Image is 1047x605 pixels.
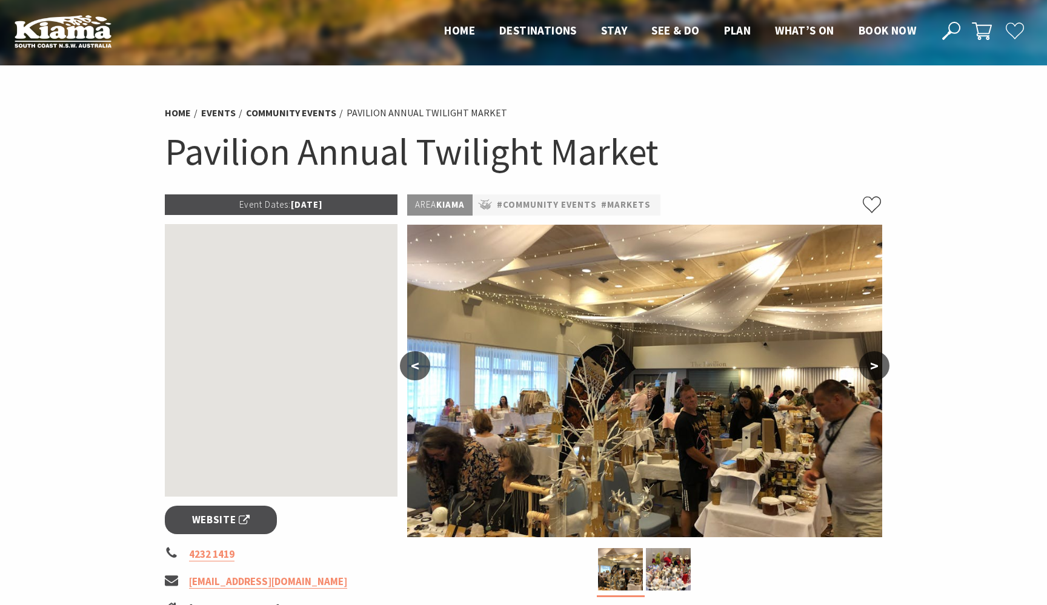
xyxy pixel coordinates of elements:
span: Event Dates: [239,199,291,210]
a: Website [165,506,277,534]
span: Plan [724,23,751,38]
span: Area [415,199,436,210]
a: Events [201,107,236,119]
button: < [400,351,430,380]
a: Community Events [246,107,336,119]
li: Pavilion Annual Twilight Market [347,105,507,121]
a: #Community Events [497,197,597,213]
img: Kiama Logo [15,15,111,48]
img: Xmas Market [407,225,882,537]
a: 4232 1419 [189,547,234,561]
span: Destinations [499,23,577,38]
h1: Pavilion Annual Twilight Market [165,127,882,176]
button: > [859,351,889,380]
img: Xmas Stall [646,548,691,590]
span: Home [444,23,475,38]
p: Kiama [407,194,473,216]
span: Website [192,512,250,528]
a: [EMAIL_ADDRESS][DOMAIN_NAME] [189,575,347,589]
span: Book now [859,23,916,38]
span: What’s On [775,23,834,38]
img: Xmas Market [598,548,643,590]
a: Home [165,107,191,119]
p: [DATE] [165,194,397,215]
span: Stay [601,23,628,38]
nav: Main Menu [432,21,928,41]
span: See & Do [651,23,699,38]
a: #Markets [601,197,651,213]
